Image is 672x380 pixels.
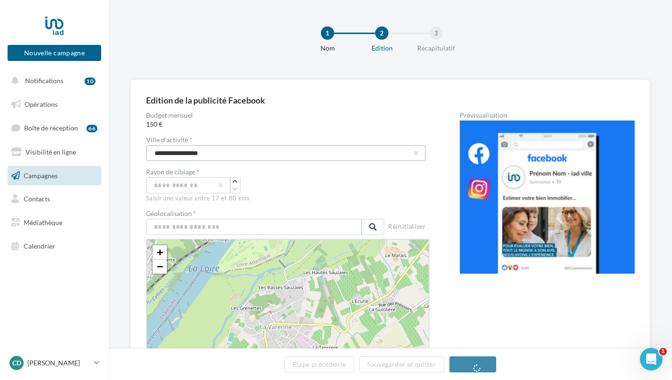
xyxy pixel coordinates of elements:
[359,356,444,372] button: Sauvegarder et quitter
[640,348,663,371] iframe: Intercom live chat
[659,348,667,355] span: 1
[146,210,384,217] label: Géolocalisation *
[6,189,103,209] a: Contacts
[460,112,635,119] div: Prévisualisation
[352,43,412,53] div: Edition
[6,166,103,186] a: Campagnes
[284,356,354,372] button: Etape précédente
[146,120,430,129] span: 150 €
[27,358,90,368] p: [PERSON_NAME]
[24,195,50,203] span: Contacts
[86,125,97,132] div: 66
[297,43,358,53] div: Nom
[146,137,422,143] label: Ville d'activité *
[24,242,55,250] span: Calendrier
[146,194,430,203] div: Saisir une valeur entre 17 et 80 kms
[24,171,58,179] span: Campagnes
[6,213,103,233] a: Médiathèque
[25,100,58,108] span: Opérations
[321,26,334,40] div: 1
[24,218,62,226] span: Médiathèque
[6,71,99,91] button: Notifications 10
[6,95,103,114] a: Opérations
[430,26,443,40] div: 3
[12,358,21,368] span: Cd
[6,118,103,138] a: Boîte de réception66
[384,221,430,234] button: Réinitialiser
[153,259,167,274] a: Zoom out
[6,236,103,256] a: Calendrier
[153,245,167,259] a: Zoom in
[157,260,163,272] span: −
[146,96,265,104] div: Edition de la publicité Facebook
[375,26,388,40] div: 2
[24,124,78,132] span: Boîte de réception
[6,142,103,162] a: Visibilité en ligne
[25,77,63,85] span: Notifications
[406,43,466,53] div: Récapitulatif
[146,169,199,175] label: Rayon de ciblage *
[26,148,76,156] span: Visibilité en ligne
[157,246,163,258] span: +
[146,112,430,119] label: Budget mensuel
[8,354,101,372] a: Cd [PERSON_NAME]
[8,45,101,61] button: Nouvelle campagne
[460,121,635,274] img: operation-preview
[85,78,95,85] div: 10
